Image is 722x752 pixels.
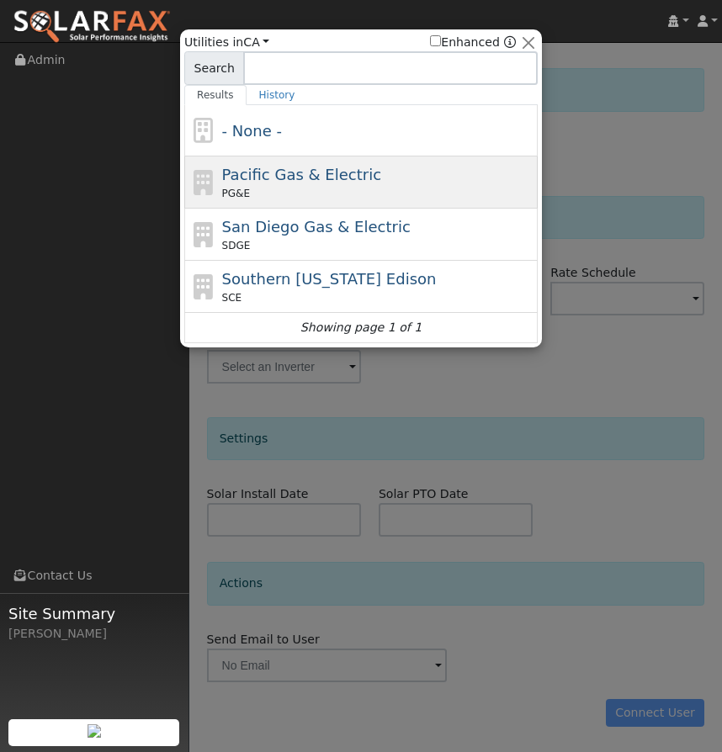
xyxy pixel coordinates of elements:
span: SDGE [222,238,251,253]
i: Showing page 1 of 1 [300,319,422,336]
input: Enhanced [430,35,441,46]
span: San Diego Gas & Electric [222,218,411,236]
span: - None - [222,122,282,140]
span: Show enhanced providers [430,34,516,51]
span: Southern [US_STATE] Edison [222,270,437,288]
a: History [247,85,308,105]
span: SCE [222,290,242,305]
label: Enhanced [430,34,500,51]
img: retrieve [88,724,101,738]
span: Pacific Gas & Electric [222,166,381,183]
span: Site Summary [8,602,180,625]
a: Enhanced Providers [504,35,516,49]
div: [PERSON_NAME] [8,625,180,643]
span: Search [184,51,244,85]
a: Results [184,85,247,105]
span: PG&E [222,186,250,201]
img: SolarFax [13,9,171,45]
a: CA [243,35,269,49]
span: Utilities in [184,34,269,51]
